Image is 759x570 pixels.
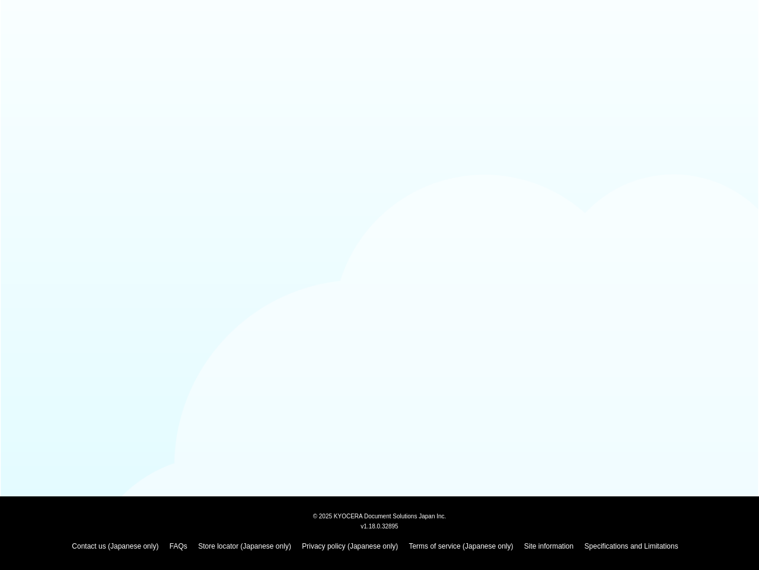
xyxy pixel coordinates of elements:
span: v1.18.0.32895 [361,522,398,530]
a: Specifications and Limitations [585,542,678,550]
a: FAQs [170,542,187,550]
span: © 2025 KYOCERA Document Solutions Japan Inc. [313,512,447,520]
a: Site information [524,542,573,550]
a: Store locator (Japanese only) [198,542,291,550]
a: Terms of service (Japanese only) [409,542,513,550]
a: Privacy policy (Japanese only) [302,542,398,550]
a: Contact us (Japanese only) [72,542,158,550]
